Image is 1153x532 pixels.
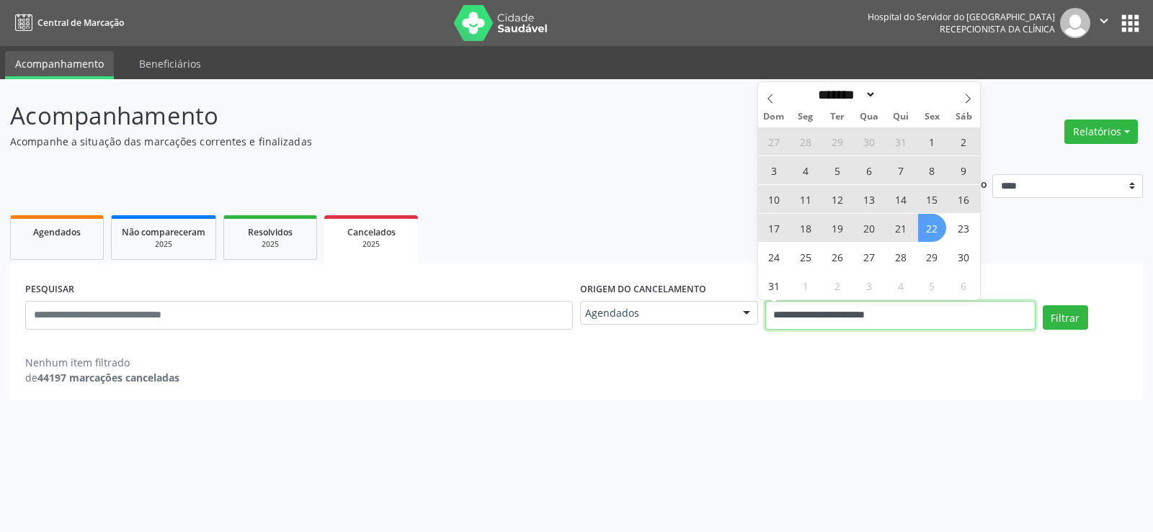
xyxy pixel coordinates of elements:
[122,226,205,238] span: Não compareceram
[886,185,914,213] span: Agosto 14, 2025
[855,127,883,155] span: Julho 30, 2025
[950,127,978,155] span: Agosto 2, 2025
[25,370,179,385] div: de
[5,51,114,79] a: Acompanhamento
[791,156,819,184] span: Agosto 4, 2025
[33,226,81,238] span: Agendados
[248,226,293,238] span: Resolvidos
[1090,8,1118,38] button: 
[760,127,788,155] span: Julho 27, 2025
[950,243,978,271] span: Agosto 30, 2025
[347,226,396,238] span: Cancelados
[886,271,914,299] span: Setembro 4, 2025
[1064,120,1138,144] button: Relatórios
[234,239,306,250] div: 2025
[1118,11,1143,36] button: apps
[940,23,1055,35] span: Recepcionista da clínica
[950,185,978,213] span: Agosto 16, 2025
[885,112,917,122] span: Qui
[886,243,914,271] span: Agosto 28, 2025
[129,51,211,76] a: Beneficiários
[580,279,706,301] label: Origem do cancelamento
[823,271,851,299] span: Setembro 2, 2025
[791,243,819,271] span: Agosto 25, 2025
[950,214,978,242] span: Agosto 23, 2025
[37,371,179,384] strong: 44197 marcações canceladas
[760,271,788,299] span: Agosto 31, 2025
[1043,305,1088,330] button: Filtrar
[950,156,978,184] span: Agosto 9, 2025
[760,185,788,213] span: Agosto 10, 2025
[758,112,790,122] span: Dom
[334,239,408,250] div: 2025
[1096,13,1112,29] i: 
[25,279,74,301] label: PESQUISAR
[868,11,1055,23] div: Hospital do Servidor do [GEOGRAPHIC_DATA]
[760,214,788,242] span: Agosto 17, 2025
[948,112,980,122] span: Sáb
[855,243,883,271] span: Agosto 27, 2025
[886,156,914,184] span: Agosto 7, 2025
[853,112,885,122] span: Qua
[855,156,883,184] span: Agosto 6, 2025
[790,112,822,122] span: Seg
[760,243,788,271] span: Agosto 24, 2025
[918,127,946,155] span: Agosto 1, 2025
[10,11,124,35] a: Central de Marcação
[855,214,883,242] span: Agosto 20, 2025
[791,127,819,155] span: Julho 28, 2025
[760,156,788,184] span: Agosto 3, 2025
[823,243,851,271] span: Agosto 26, 2025
[823,127,851,155] span: Julho 29, 2025
[585,306,729,320] span: Agendados
[122,239,205,250] div: 2025
[25,355,179,370] div: Nenhum item filtrado
[950,271,978,299] span: Setembro 6, 2025
[791,271,819,299] span: Setembro 1, 2025
[10,98,803,134] p: Acompanhamento
[855,271,883,299] span: Setembro 3, 2025
[886,214,914,242] span: Agosto 21, 2025
[918,185,946,213] span: Agosto 15, 2025
[791,214,819,242] span: Agosto 18, 2025
[37,17,124,29] span: Central de Marcação
[823,214,851,242] span: Agosto 19, 2025
[918,271,946,299] span: Setembro 5, 2025
[886,127,914,155] span: Julho 31, 2025
[823,156,851,184] span: Agosto 5, 2025
[10,134,803,149] p: Acompanhe a situação das marcações correntes e finalizadas
[918,214,946,242] span: Agosto 22, 2025
[918,243,946,271] span: Agosto 29, 2025
[1060,8,1090,38] img: img
[814,87,877,102] select: Month
[918,156,946,184] span: Agosto 8, 2025
[822,112,853,122] span: Ter
[791,185,819,213] span: Agosto 11, 2025
[855,185,883,213] span: Agosto 13, 2025
[917,112,948,122] span: Sex
[823,185,851,213] span: Agosto 12, 2025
